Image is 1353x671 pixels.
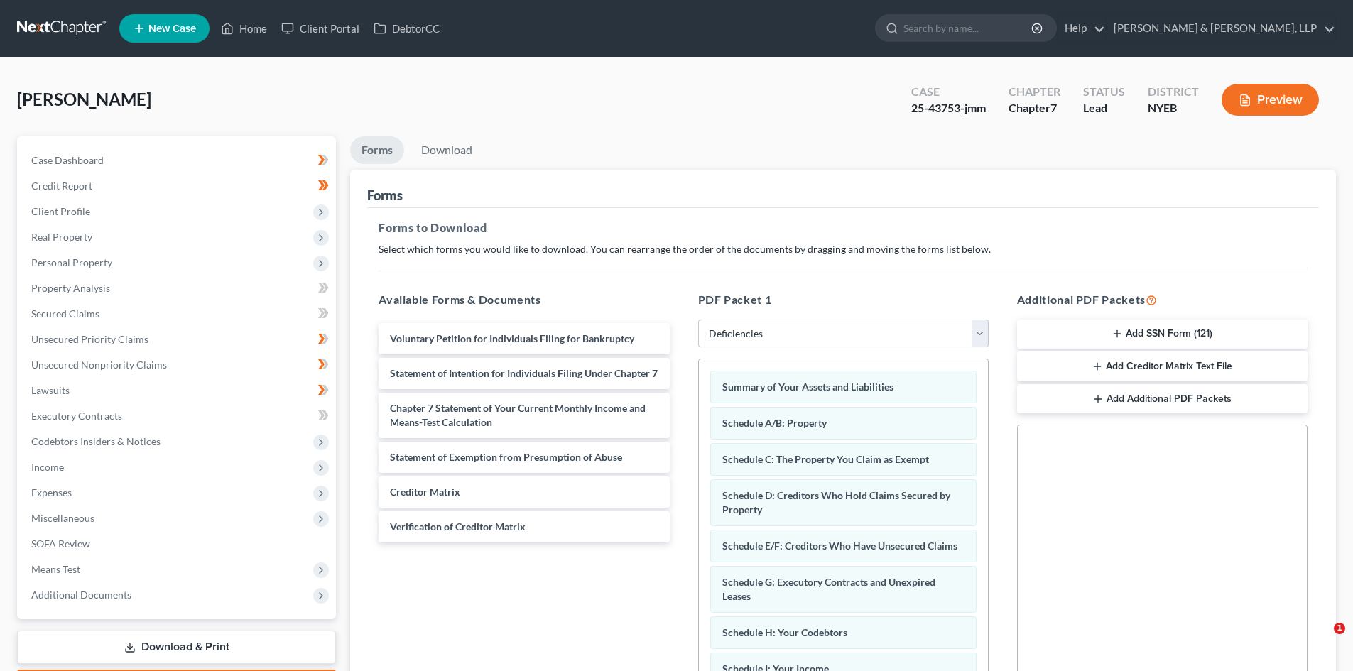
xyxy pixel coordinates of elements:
span: Verification of Creditor Matrix [390,520,526,533]
div: Lead [1083,100,1125,116]
h5: PDF Packet 1 [698,291,989,308]
span: Lawsuits [31,384,70,396]
a: Forms [350,136,404,164]
a: Home [214,16,274,41]
span: Personal Property [31,256,112,268]
span: Miscellaneous [31,512,94,524]
a: Download [410,136,484,164]
div: Chapter [1009,100,1060,116]
span: Expenses [31,486,72,498]
span: Unsecured Nonpriority Claims [31,359,167,371]
a: Case Dashboard [20,148,336,173]
a: Lawsuits [20,378,336,403]
div: Forms [367,187,403,204]
span: Schedule G: Executory Contracts and Unexpired Leases [722,576,935,602]
a: Property Analysis [20,276,336,301]
span: Real Property [31,231,92,243]
a: Client Portal [274,16,366,41]
span: Means Test [31,563,80,575]
p: Select which forms you would like to download. You can rearrange the order of the documents by dr... [379,242,1308,256]
button: Add Creditor Matrix Text File [1017,351,1308,381]
span: 1 [1334,623,1345,634]
input: Search by name... [903,15,1033,41]
span: Schedule E/F: Creditors Who Have Unsecured Claims [722,540,957,552]
button: Preview [1222,84,1319,116]
span: Voluntary Petition for Individuals Filing for Bankruptcy [390,332,634,344]
span: Statement of Intention for Individuals Filing Under Chapter 7 [390,367,658,379]
span: Codebtors Insiders & Notices [31,435,161,447]
a: Help [1058,16,1105,41]
span: Schedule D: Creditors Who Hold Claims Secured by Property [722,489,950,515]
span: Summary of Your Assets and Liabilities [722,381,893,393]
span: SOFA Review [31,538,90,550]
a: Executory Contracts [20,403,336,429]
a: Secured Claims [20,301,336,327]
a: Unsecured Nonpriority Claims [20,352,336,378]
span: Schedule A/B: Property [722,417,827,429]
span: Statement of Exemption from Presumption of Abuse [390,451,622,463]
a: DebtorCC [366,16,447,41]
div: NYEB [1148,100,1199,116]
span: [PERSON_NAME] [17,89,151,109]
div: 25-43753-jmm [911,100,986,116]
span: New Case [148,23,196,34]
span: Client Profile [31,205,90,217]
h5: Available Forms & Documents [379,291,669,308]
a: Credit Report [20,173,336,199]
span: Case Dashboard [31,154,104,166]
div: Case [911,84,986,100]
span: Income [31,461,64,473]
h5: Additional PDF Packets [1017,291,1308,308]
span: Chapter 7 Statement of Your Current Monthly Income and Means-Test Calculation [390,402,646,428]
span: Unsecured Priority Claims [31,333,148,345]
span: Executory Contracts [31,410,122,422]
h5: Forms to Download [379,219,1308,236]
a: Unsecured Priority Claims [20,327,336,352]
div: Status [1083,84,1125,100]
span: Schedule H: Your Codebtors [722,626,847,638]
span: Schedule C: The Property You Claim as Exempt [722,453,929,465]
span: Credit Report [31,180,92,192]
span: 7 [1050,101,1057,114]
button: Add Additional PDF Packets [1017,384,1308,414]
div: Chapter [1009,84,1060,100]
button: Add SSN Form (121) [1017,320,1308,349]
span: Creditor Matrix [390,486,460,498]
iframe: Intercom live chat [1305,623,1339,657]
a: [PERSON_NAME] & [PERSON_NAME], LLP [1107,16,1335,41]
a: Download & Print [17,631,336,664]
a: SOFA Review [20,531,336,557]
div: District [1148,84,1199,100]
span: Additional Documents [31,589,131,601]
span: Secured Claims [31,307,99,320]
span: Property Analysis [31,282,110,294]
